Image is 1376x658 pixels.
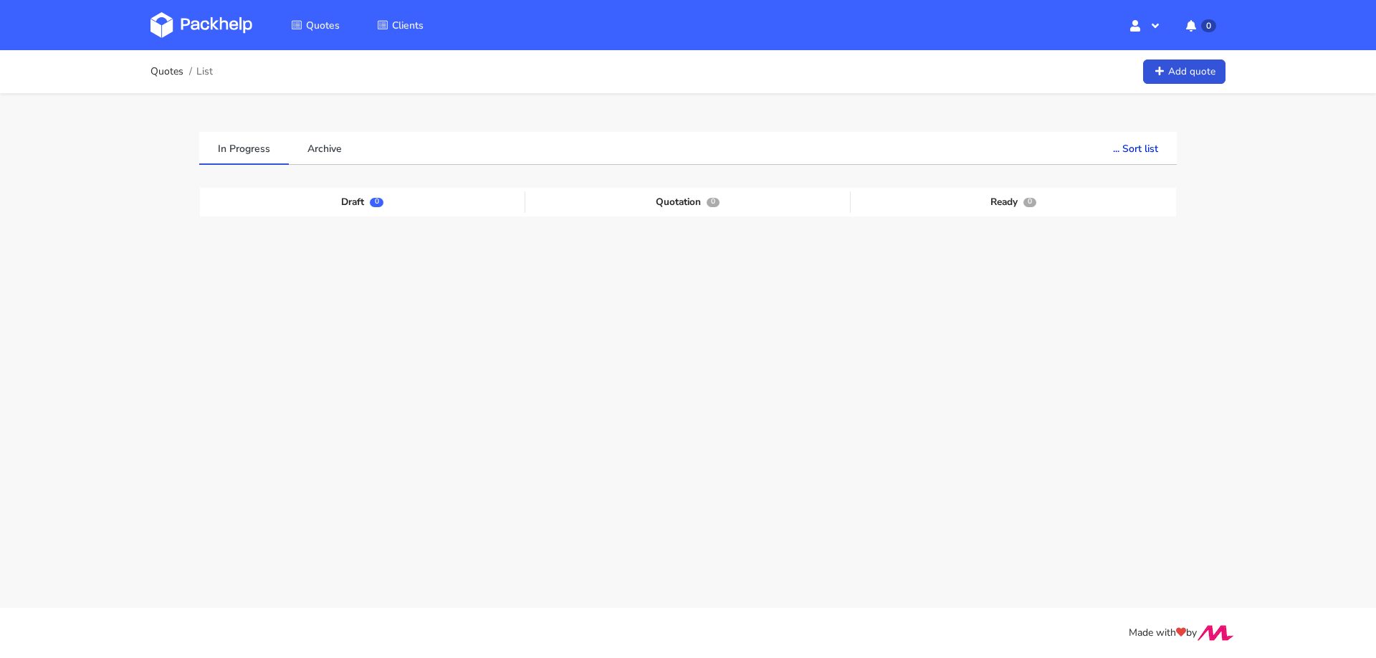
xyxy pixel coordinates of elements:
[150,66,183,77] a: Quotes
[525,191,851,213] div: Quotation
[289,132,360,163] a: Archive
[1175,12,1225,38] button: 0
[370,198,383,207] span: 0
[132,625,1244,642] div: Made with by
[707,198,720,207] span: 0
[392,19,424,32] span: Clients
[1143,59,1225,85] a: Add quote
[360,12,441,38] a: Clients
[306,19,340,32] span: Quotes
[1197,625,1234,641] img: Move Closer
[1094,132,1177,163] button: ... Sort list
[196,66,213,77] span: List
[274,12,357,38] a: Quotes
[200,191,525,213] div: Draft
[851,191,1176,213] div: Ready
[150,57,213,86] nav: breadcrumb
[1023,198,1036,207] span: 0
[150,12,252,38] img: Dashboard
[1201,19,1216,32] span: 0
[199,132,289,163] a: In Progress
